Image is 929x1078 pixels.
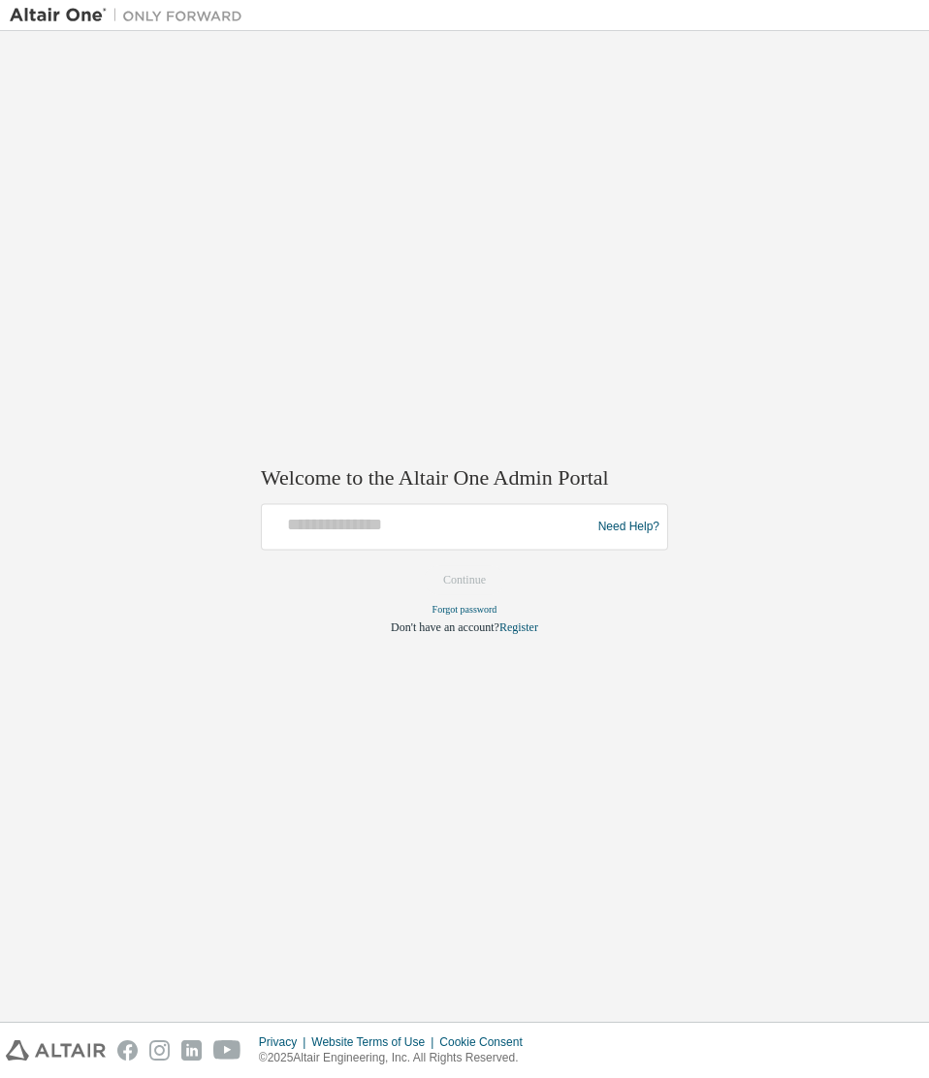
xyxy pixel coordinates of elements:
[213,1040,241,1061] img: youtube.svg
[261,464,668,491] h2: Welcome to the Altair One Admin Portal
[439,1034,533,1050] div: Cookie Consent
[311,1034,439,1050] div: Website Terms of Use
[391,621,499,635] span: Don't have an account?
[117,1040,138,1061] img: facebook.svg
[10,6,252,25] img: Altair One
[432,605,497,616] a: Forgot password
[499,621,538,635] a: Register
[181,1040,202,1061] img: linkedin.svg
[6,1040,106,1061] img: altair_logo.svg
[259,1050,534,1066] p: © 2025 Altair Engineering, Inc. All Rights Reserved.
[149,1040,170,1061] img: instagram.svg
[259,1034,311,1050] div: Privacy
[598,526,659,527] a: Need Help?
